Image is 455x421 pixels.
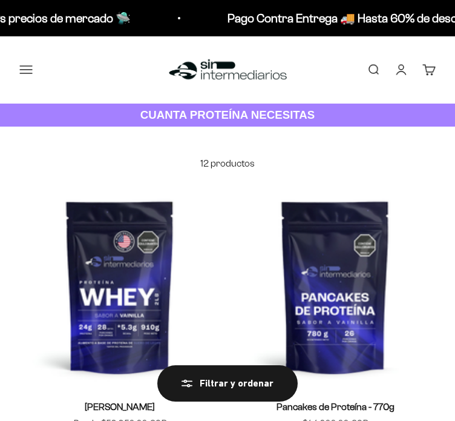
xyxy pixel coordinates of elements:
a: [PERSON_NAME] [85,402,155,412]
p: 12 productos [19,156,436,171]
div: Filtrar y ordenar [182,376,273,391]
button: Filtrar y ordenar [157,365,298,402]
strong: CUANTA PROTEÍNA NECESITAS [140,108,315,121]
a: Pancakes de Proteína - 770g [277,402,394,412]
